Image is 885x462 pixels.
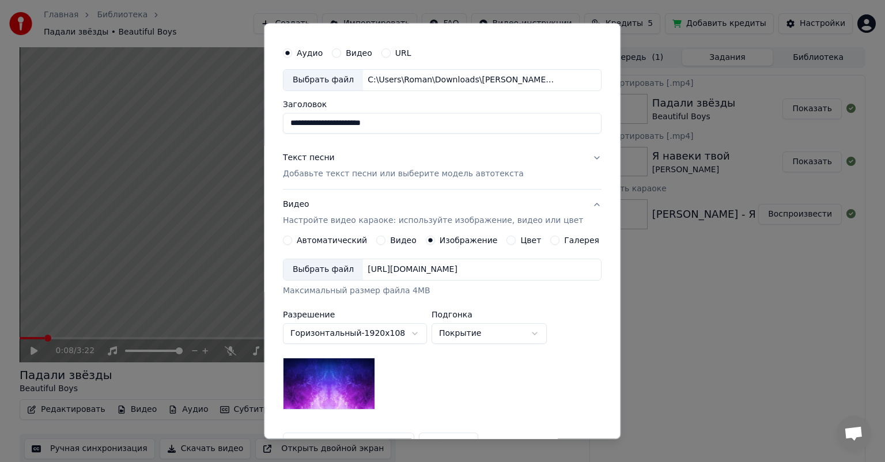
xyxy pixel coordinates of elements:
[297,236,367,244] label: Автоматический
[521,236,542,244] label: Цвет
[283,168,524,180] p: Добавьте текст песни или выберите модель автотекста
[283,143,602,189] button: Текст песниДобавьте текст песни или выберите модель автотекста
[346,49,372,57] label: Видео
[297,49,323,57] label: Аудио
[432,310,547,319] label: Подгонка
[390,236,417,244] label: Видео
[283,310,427,319] label: Разрешение
[363,264,462,275] div: [URL][DOMAIN_NAME]
[283,190,602,236] button: ВидеоНастройте видео караоке: используйте изображение, видео или цвет
[283,199,583,226] div: Видео
[440,236,498,244] label: Изображение
[283,433,414,453] button: Установить по умолчанию
[283,259,363,280] div: Выбрать файл
[283,70,363,90] div: Выбрать файл
[419,433,479,453] button: Сбросить
[363,74,559,86] div: C:\Users\Roman\Downloads\[PERSON_NAME].mp3
[283,215,583,226] p: Настройте видео караоке: используйте изображение, видео или цвет
[565,236,600,244] label: Галерея
[283,152,335,164] div: Текст песни
[283,100,602,108] label: Заголовок
[283,285,602,297] div: Максимальный размер файла 4MB
[395,49,411,57] label: URL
